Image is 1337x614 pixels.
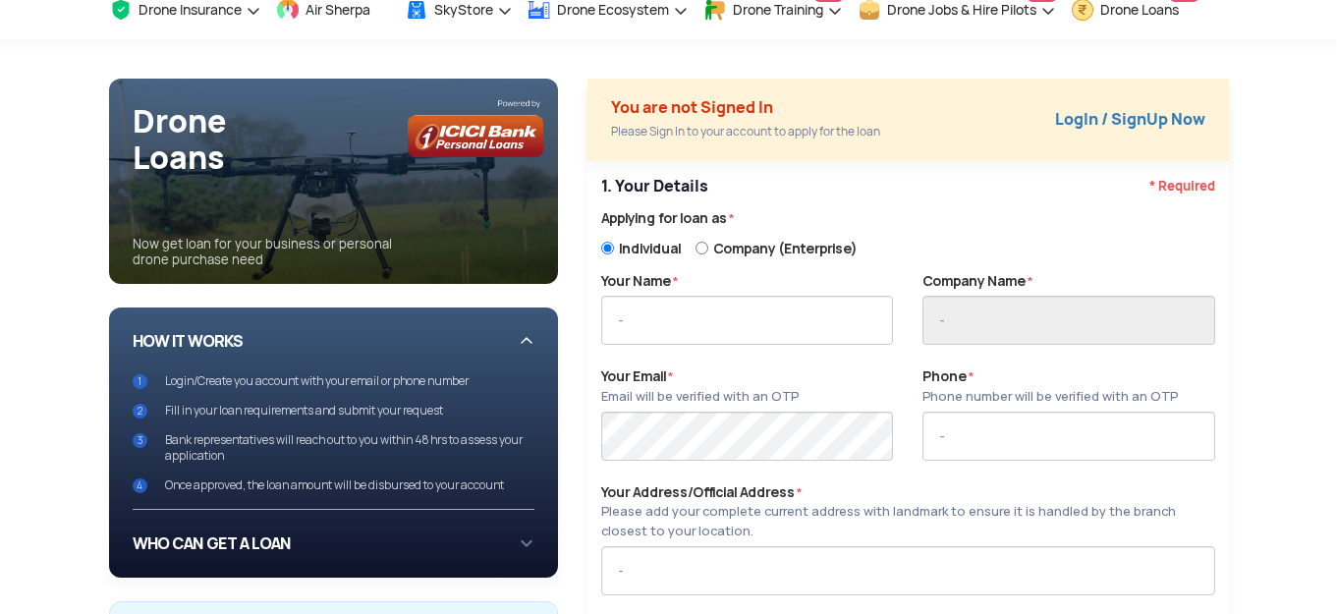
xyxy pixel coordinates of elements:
div: 1 [133,374,147,389]
div: 4 [133,478,147,493]
div: Bank representatives will reach out to you within 48 hrs to assess your application [165,432,535,464]
input: Individual [601,238,614,258]
span: Drone Jobs & Hire Pilots [887,2,1036,18]
span: Drone Ecosystem [557,2,669,18]
span: Air Sherpa [306,2,370,18]
div: Please Sign In to your account to apply for the loan [611,120,880,143]
div: 2 [133,404,147,419]
div: Now get loan for your business or personal drone purchase need [133,223,559,284]
div: Login/Create you account with your email or phone number [165,373,469,389]
label: Your Name [601,271,678,292]
div: Email will be verified with an OTP [601,387,799,407]
span: Individual [619,239,681,258]
input: - [922,296,1214,345]
p: 1. Your Details [601,175,1215,198]
div: Fill in your loan requirements and submit your request [165,403,443,419]
label: Applying for loan as [601,208,1215,229]
span: Drone Loans [1100,2,1179,18]
input: - [601,546,1215,595]
div: Once approved, the loan amount will be disbursed to your account [165,477,504,493]
label: Company Name [922,271,1032,292]
label: Phone [922,366,1178,407]
a: LogIn / SignUp Now [1055,109,1205,130]
span: Company (Enterprise) [713,239,857,258]
h1: Drone Loans [133,103,559,176]
span: * Required [1149,175,1215,198]
div: You are not Signed In [611,96,880,120]
span: Drone Insurance [139,2,242,18]
label: Your Email [601,366,799,407]
div: Phone number will be verified with an OTP [922,387,1178,407]
label: Your Address/Official Address [601,482,1215,542]
img: bg_icicilogo1.png [408,98,543,157]
div: WHO CAN GET A LOAN [133,526,535,562]
span: Drone Training [733,2,823,18]
span: SkyStore [434,2,493,18]
div: 3 [133,433,147,448]
input: - [601,296,893,345]
div: HOW IT WORKS [133,323,535,493]
input: Company (Enterprise) [696,238,708,258]
input: - [922,412,1214,461]
div: Please add your complete current address with landmark to ensure it is handled by the branch clos... [601,502,1215,541]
